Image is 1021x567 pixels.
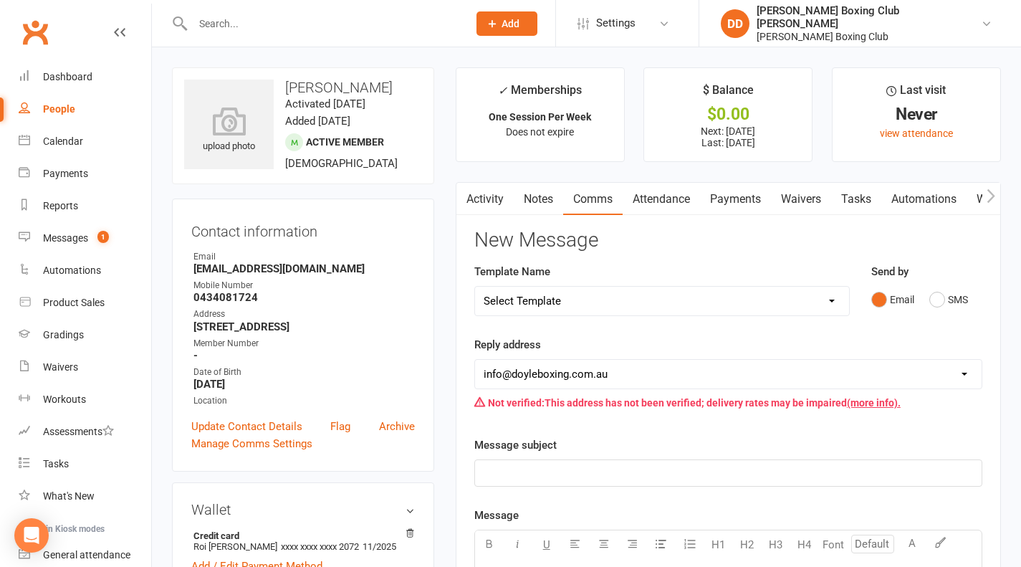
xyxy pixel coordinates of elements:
[43,265,101,276] div: Automations
[474,263,550,280] label: Template Name
[880,128,953,139] a: view attendance
[506,126,574,138] span: Does not expire
[498,81,582,108] div: Memberships
[790,530,819,559] button: H4
[285,97,365,110] time: Activated [DATE]
[831,183,881,216] a: Tasks
[762,530,790,559] button: H3
[757,30,981,43] div: [PERSON_NAME] Boxing Club
[17,14,53,50] a: Clubworx
[285,157,398,170] span: [DEMOGRAPHIC_DATA]
[43,297,105,308] div: Product Sales
[19,287,151,319] a: Product Sales
[193,308,415,321] div: Address
[563,183,623,216] a: Comms
[184,107,274,154] div: upload photo
[193,378,415,391] strong: [DATE]
[19,61,151,93] a: Dashboard
[657,107,799,122] div: $0.00
[704,530,733,559] button: H1
[281,541,359,552] span: xxxx xxxx xxxx 2072
[871,286,914,313] button: Email
[19,351,151,383] a: Waivers
[43,458,69,470] div: Tasks
[19,480,151,513] a: What's New
[543,538,550,551] span: U
[474,336,541,353] label: Reply address
[19,222,151,254] a: Messages 1
[476,11,537,36] button: Add
[193,291,415,304] strong: 0434081724
[851,535,894,553] input: Default
[474,389,982,416] div: This address has not been verified; delivery rates may be impaired
[623,183,700,216] a: Attendance
[43,135,83,147] div: Calendar
[43,232,88,244] div: Messages
[502,18,519,29] span: Add
[43,394,86,405] div: Workouts
[514,183,563,216] a: Notes
[43,426,114,437] div: Assessments
[43,103,75,115] div: People
[43,200,78,211] div: Reports
[193,349,415,362] strong: -
[193,279,415,292] div: Mobile Number
[19,319,151,351] a: Gradings
[330,418,350,435] a: Flag
[474,229,982,252] h3: New Message
[193,337,415,351] div: Member Number
[191,435,312,452] a: Manage Comms Settings
[456,183,514,216] a: Activity
[474,507,519,524] label: Message
[898,530,926,559] button: A
[845,107,987,122] div: Never
[43,490,95,502] div: What's New
[19,125,151,158] a: Calendar
[19,158,151,190] a: Payments
[306,136,384,148] span: Active member
[489,111,591,123] strong: One Session Per Week
[363,541,396,552] span: 11/2025
[703,81,754,107] div: $ Balance
[43,549,130,561] div: General attendance
[498,84,507,97] i: ✓
[700,183,771,216] a: Payments
[193,394,415,408] div: Location
[532,530,561,559] button: U
[19,383,151,416] a: Workouts
[847,397,901,409] a: (more info).
[193,250,415,264] div: Email
[97,231,109,243] span: 1
[886,81,946,107] div: Last visit
[871,263,909,280] label: Send by
[193,320,415,333] strong: [STREET_ADDRESS]
[14,518,49,553] div: Open Intercom Messenger
[19,190,151,222] a: Reports
[43,71,92,82] div: Dashboard
[191,218,415,239] h3: Contact information
[657,125,799,148] p: Next: [DATE] Last: [DATE]
[188,14,458,34] input: Search...
[488,397,545,409] strong: Not verified:
[596,7,636,39] span: Settings
[193,366,415,379] div: Date of Birth
[19,416,151,448] a: Assessments
[19,93,151,125] a: People
[193,530,408,541] strong: Credit card
[191,502,415,518] h3: Wallet
[721,9,749,38] div: DD
[474,437,557,454] label: Message subject
[193,262,415,275] strong: [EMAIL_ADDRESS][DOMAIN_NAME]
[757,4,981,30] div: [PERSON_NAME] Boxing Club [PERSON_NAME]
[819,530,848,559] button: Font
[43,168,88,179] div: Payments
[285,115,350,128] time: Added [DATE]
[733,530,762,559] button: H2
[379,418,415,435] a: Archive
[19,254,151,287] a: Automations
[19,448,151,480] a: Tasks
[184,80,422,95] h3: [PERSON_NAME]
[43,329,84,340] div: Gradings
[191,418,302,435] a: Update Contact Details
[881,183,967,216] a: Automations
